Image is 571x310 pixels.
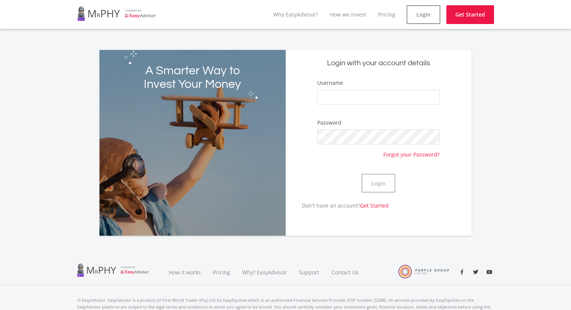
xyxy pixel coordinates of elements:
[446,5,494,24] a: Get Started
[378,11,395,18] a: Pricing
[236,260,293,285] a: Why? EasyAdvisor
[330,11,366,18] a: How we invest
[163,260,207,285] a: How it works
[407,5,440,24] a: Login
[273,11,318,18] a: Why EasyAdvisor?
[317,79,343,87] label: Username
[291,58,466,68] h5: Login with your account details
[383,144,440,158] a: Forgot your Password?
[360,202,389,209] a: Get Started
[317,119,341,126] label: Password
[293,260,325,285] a: Support
[207,260,236,285] a: Pricing
[286,202,389,209] p: Don't have an account?
[137,64,248,91] h2: A Smarter Way to Invest Your Money
[362,174,395,193] button: Login
[325,260,365,285] a: Contact Us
